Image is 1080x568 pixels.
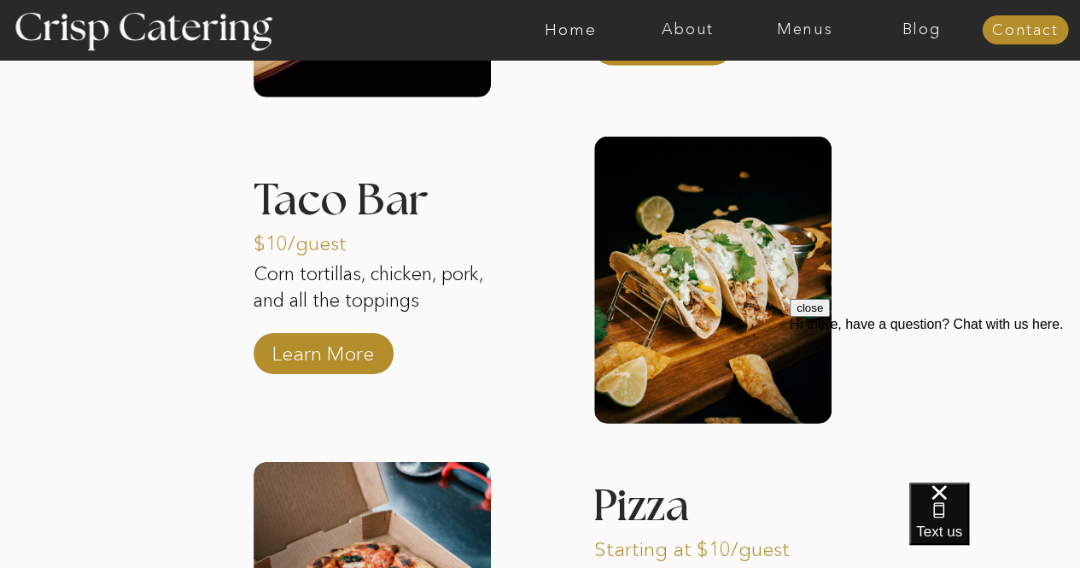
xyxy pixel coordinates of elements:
[982,22,1068,39] a: Contact
[254,179,491,200] h3: Taco Bar
[254,261,491,343] p: Corn tortillas, chicken, pork, and all the toppings
[512,21,629,38] a: Home
[746,21,863,38] a: Menus
[254,214,367,264] p: $10/guest
[605,16,719,66] a: Learn More
[909,483,1080,568] iframe: podium webchat widget bubble
[629,21,746,38] a: About
[593,484,770,534] h3: Pizza
[863,21,980,38] a: Blog
[266,325,380,374] a: Learn More
[790,299,1080,504] iframe: podium webchat widget prompt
